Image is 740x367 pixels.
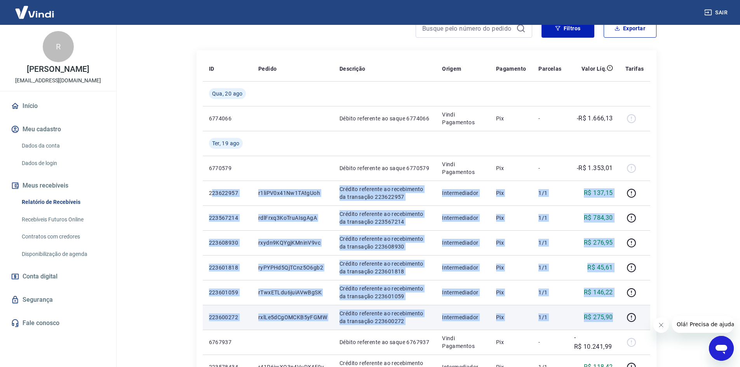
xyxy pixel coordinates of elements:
[19,155,107,171] a: Dados de login
[340,235,430,250] p: Crédito referente ao recebimento da transação 223608930
[212,139,240,147] span: Ter, 19 ago
[340,164,430,172] p: Débito referente ao saque 6770579
[496,189,526,197] p: Pix
[538,214,561,222] p: 1/1
[538,313,561,321] p: 1/1
[19,194,107,210] a: Relatório de Recebíveis
[212,90,243,97] span: Qua, 20 ago
[584,313,613,322] p: R$ 275,90
[19,212,107,228] a: Recebíveis Futuros Online
[9,177,107,194] button: Meus recebíveis
[209,164,246,172] p: 6770579
[587,263,613,272] p: R$ 45,61
[625,65,644,73] p: Tarifas
[5,5,65,12] span: Olá! Precisa de ajuda?
[709,336,734,361] iframe: Botão para abrir a janela de mensagens
[340,285,430,300] p: Crédito referente ao recebimento da transação 223601059
[340,115,430,122] p: Débito referente ao saque 6774066
[442,334,484,350] p: Vindi Pagamentos
[538,264,561,271] p: 1/1
[340,210,430,226] p: Crédito referente ao recebimento da transação 223567214
[672,316,734,333] iframe: Mensagem da empresa
[582,65,607,73] p: Valor Líq.
[584,213,613,223] p: R$ 784,30
[258,214,327,222] p: rdlFrxq3KoTruAIsgAgA
[209,264,246,271] p: 223601818
[653,317,669,333] iframe: Fechar mensagem
[340,310,430,325] p: Crédito referente ao recebimento da transação 223600272
[538,65,561,73] p: Parcelas
[584,288,613,297] p: R$ 146,22
[23,271,57,282] span: Conta digital
[538,115,561,122] p: -
[209,313,246,321] p: 223600272
[577,163,613,173] p: -R$ 1.353,01
[496,239,526,247] p: Pix
[442,111,484,126] p: Vindi Pagamentos
[538,189,561,197] p: 1/1
[574,333,613,351] p: -R$ 10.241,99
[442,313,484,321] p: Intermediador
[604,19,656,38] button: Exportar
[542,19,594,38] button: Filtros
[538,289,561,296] p: 1/1
[258,264,327,271] p: ryPYPHd5QjTCnz5O6gb2
[19,246,107,262] a: Disponibilização de agenda
[9,268,107,285] a: Conta digital
[496,289,526,296] p: Pix
[442,65,461,73] p: Origem
[496,214,526,222] p: Pix
[209,214,246,222] p: 223567214
[19,229,107,245] a: Contratos com credores
[258,189,327,197] p: r1liPV0x41Nw1TAtgUoh
[538,239,561,247] p: 1/1
[258,313,327,321] p: rxlLe5dCgOMCKB5yFGMW
[496,65,526,73] p: Pagamento
[703,5,731,20] button: Sair
[258,65,277,73] p: Pedido
[340,185,430,201] p: Crédito referente ao recebimento da transação 223622957
[584,188,613,198] p: R$ 137,15
[19,138,107,154] a: Dados da conta
[496,264,526,271] p: Pix
[442,214,484,222] p: Intermediador
[258,239,327,247] p: rxydn9KQYgjKMninV9vc
[577,114,613,123] p: -R$ 1.666,13
[442,264,484,271] p: Intermediador
[340,65,366,73] p: Descrição
[9,121,107,138] button: Meu cadastro
[43,31,74,62] div: R
[9,291,107,308] a: Segurança
[209,289,246,296] p: 223601059
[538,338,561,346] p: -
[340,338,430,346] p: Débito referente ao saque 6767937
[9,315,107,332] a: Fale conosco
[496,338,526,346] p: Pix
[538,164,561,172] p: -
[209,65,214,73] p: ID
[496,164,526,172] p: Pix
[9,97,107,115] a: Início
[496,313,526,321] p: Pix
[442,189,484,197] p: Intermediador
[584,238,613,247] p: R$ 276,95
[442,160,484,176] p: Vindi Pagamentos
[496,115,526,122] p: Pix
[9,0,60,24] img: Vindi
[209,115,246,122] p: 6774066
[209,239,246,247] p: 223608930
[422,23,513,34] input: Busque pelo número do pedido
[209,338,246,346] p: 6767937
[27,65,89,73] p: [PERSON_NAME]
[15,77,101,85] p: [EMAIL_ADDRESS][DOMAIN_NAME]
[442,289,484,296] p: Intermediador
[258,289,327,296] p: rTwxETLdu6juiAVwBgSK
[209,189,246,197] p: 223622957
[442,239,484,247] p: Intermediador
[340,260,430,275] p: Crédito referente ao recebimento da transação 223601818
